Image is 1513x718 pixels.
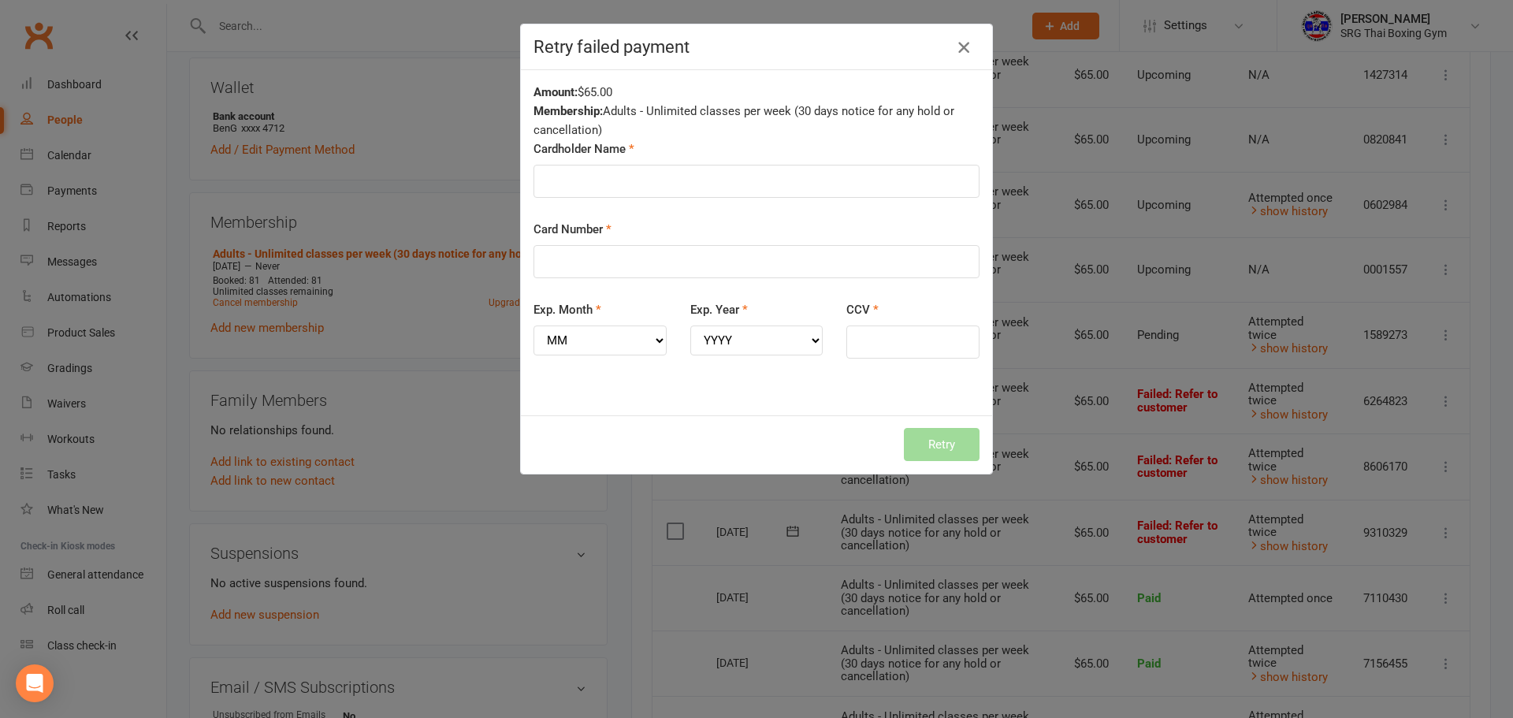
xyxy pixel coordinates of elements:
strong: Amount: [533,85,578,99]
div: Open Intercom Messenger [16,664,54,702]
button: Close [951,35,976,60]
label: Cardholder Name [533,140,634,158]
label: Card Number [533,220,612,239]
label: Exp. Year [690,300,748,319]
label: Exp. Month [533,300,601,319]
div: Adults - Unlimited classes per week (30 days notice for any hold or cancellation) [533,102,980,140]
h4: Retry failed payment [533,37,980,57]
div: $65.00 [533,83,980,102]
label: CCV [846,300,879,319]
strong: Membership: [533,104,603,118]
